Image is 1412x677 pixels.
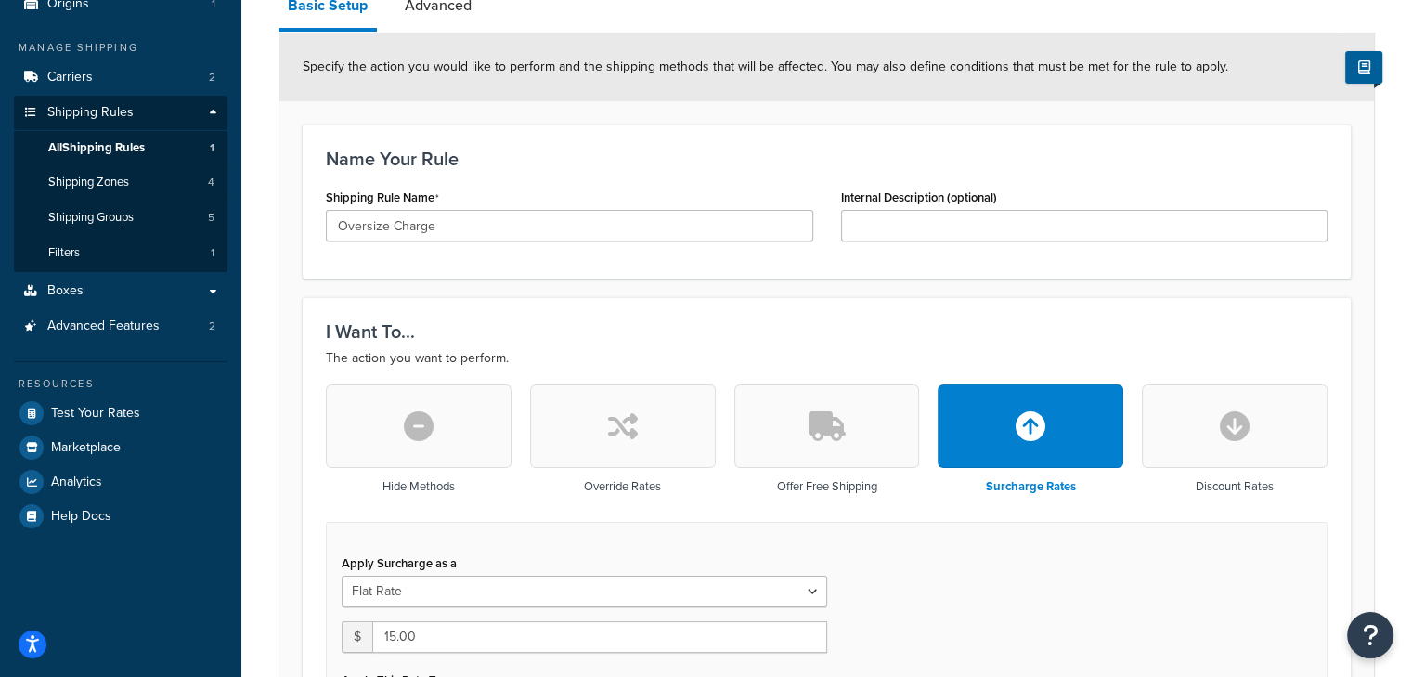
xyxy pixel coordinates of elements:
[14,165,227,200] a: Shipping Zones4
[14,309,227,344] a: Advanced Features2
[14,500,227,533] a: Help Docs
[51,406,140,422] span: Test Your Rates
[51,509,111,525] span: Help Docs
[209,70,215,85] span: 2
[1345,51,1382,84] button: Show Help Docs
[211,245,214,261] span: 1
[776,480,876,493] h3: Offer Free Shipping
[1196,480,1274,493] h3: Discount Rates
[14,96,227,272] li: Shipping Rules
[14,397,227,430] a: Test Your Rates
[48,140,145,156] span: All Shipping Rules
[14,201,227,235] li: Shipping Groups
[47,319,160,334] span: Advanced Features
[14,165,227,200] li: Shipping Zones
[14,60,227,95] li: Carriers
[14,96,227,130] a: Shipping Rules
[210,140,214,156] span: 1
[584,480,661,493] h3: Override Rates
[1347,612,1393,658] button: Open Resource Center
[326,347,1328,370] p: The action you want to perform.
[48,210,134,226] span: Shipping Groups
[14,274,227,308] a: Boxes
[14,60,227,95] a: Carriers2
[51,475,102,490] span: Analytics
[47,105,134,121] span: Shipping Rules
[14,465,227,499] a: Analytics
[47,283,84,299] span: Boxes
[326,321,1328,342] h3: I Want To...
[326,190,439,205] label: Shipping Rule Name
[208,210,214,226] span: 5
[986,480,1076,493] h3: Surcharge Rates
[14,236,227,270] a: Filters1
[382,480,455,493] h3: Hide Methods
[48,245,80,261] span: Filters
[14,201,227,235] a: Shipping Groups5
[209,319,215,334] span: 2
[14,40,227,56] div: Manage Shipping
[47,70,93,85] span: Carriers
[841,190,997,204] label: Internal Description (optional)
[14,131,227,165] a: AllShipping Rules1
[51,440,121,456] span: Marketplace
[208,175,214,190] span: 4
[342,621,372,653] span: $
[14,236,227,270] li: Filters
[14,376,227,392] div: Resources
[48,175,129,190] span: Shipping Zones
[326,149,1328,169] h3: Name Your Rule
[342,556,457,570] label: Apply Surcharge as a
[303,57,1228,76] span: Specify the action you would like to perform and the shipping methods that will be affected. You ...
[14,431,227,464] a: Marketplace
[14,309,227,344] li: Advanced Features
